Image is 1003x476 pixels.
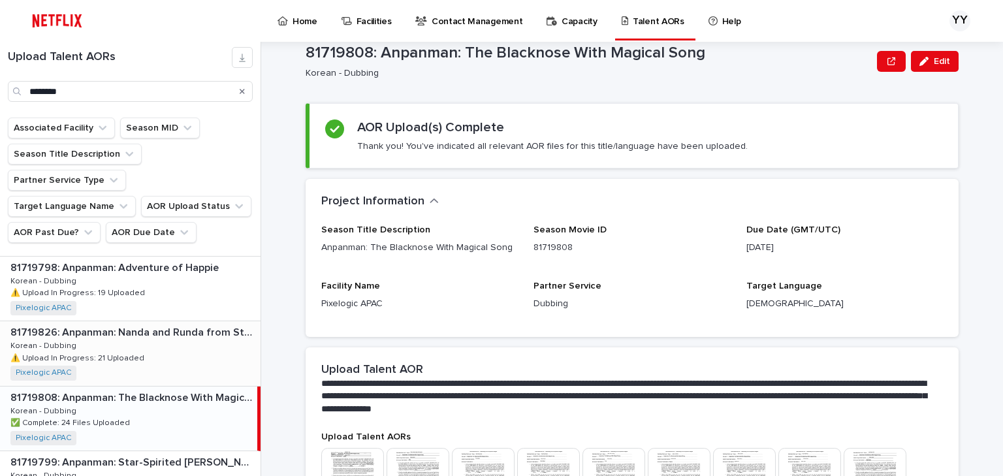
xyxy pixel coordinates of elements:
[26,8,88,34] img: ifQbXi3ZQGMSEF7WDB7W
[141,196,251,217] button: AOR Upload Status
[10,259,221,274] p: 81719798: Anpanman: Adventure of Happie
[321,225,430,234] span: Season Title Description
[10,324,258,339] p: 81719826: Anpanman: Nanda and Runda from Star of Toys
[321,297,518,311] p: Pixelogic APAC
[10,404,79,416] p: Korean - Dubbing
[106,222,197,243] button: AOR Due Date
[120,118,200,138] button: Season MID
[16,434,71,443] a: Pixelogic APAC
[8,196,136,217] button: Target Language Name
[746,281,822,291] span: Target Language
[321,432,411,441] span: Upload Talent AORs
[533,281,601,291] span: Partner Service
[949,10,970,31] div: YY
[357,140,748,152] p: Thank you! You've indicated all relevant AOR files for this title/language have been uploaded.
[16,368,71,377] a: Pixelogic APAC
[321,281,380,291] span: Facility Name
[746,225,840,234] span: Due Date (GMT/UTC)
[8,222,101,243] button: AOR Past Due?
[321,195,424,209] h2: Project Information
[533,241,730,255] p: 81719808
[746,241,943,255] p: [DATE]
[8,118,115,138] button: Associated Facility
[16,304,71,313] a: Pixelogic APAC
[533,225,607,234] span: Season Movie ID
[8,170,126,191] button: Partner Service Type
[8,50,232,65] h1: Upload Talent AORs
[306,68,867,79] p: Korean - Dubbing
[306,44,872,63] p: 81719808: Anpanman: The Blacknose With Magical Song
[321,363,423,377] h2: Upload Talent AOR
[357,119,504,135] h2: AOR Upload(s) Complete
[8,144,142,165] button: Season Title Description
[10,274,79,286] p: Korean - Dubbing
[321,195,439,209] button: Project Information
[934,57,950,66] span: Edit
[10,351,147,363] p: ⚠️ Upload In Progress: 21 Uploaded
[746,297,943,311] p: [DEMOGRAPHIC_DATA]
[533,297,730,311] p: Dubbing
[10,416,133,428] p: ✅ Complete: 24 Files Uploaded
[321,241,518,255] p: Anpanman: The Blacknose With Magical Song
[8,81,253,102] input: Search
[10,339,79,351] p: Korean - Dubbing
[10,389,255,404] p: 81719808: Anpanman: The Blacknose With Magical Song
[911,51,959,72] button: Edit
[10,286,148,298] p: ⚠️ Upload In Progress: 19 Uploaded
[10,454,258,469] p: 81719799: Anpanman: Star-Spirited [PERSON_NAME]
